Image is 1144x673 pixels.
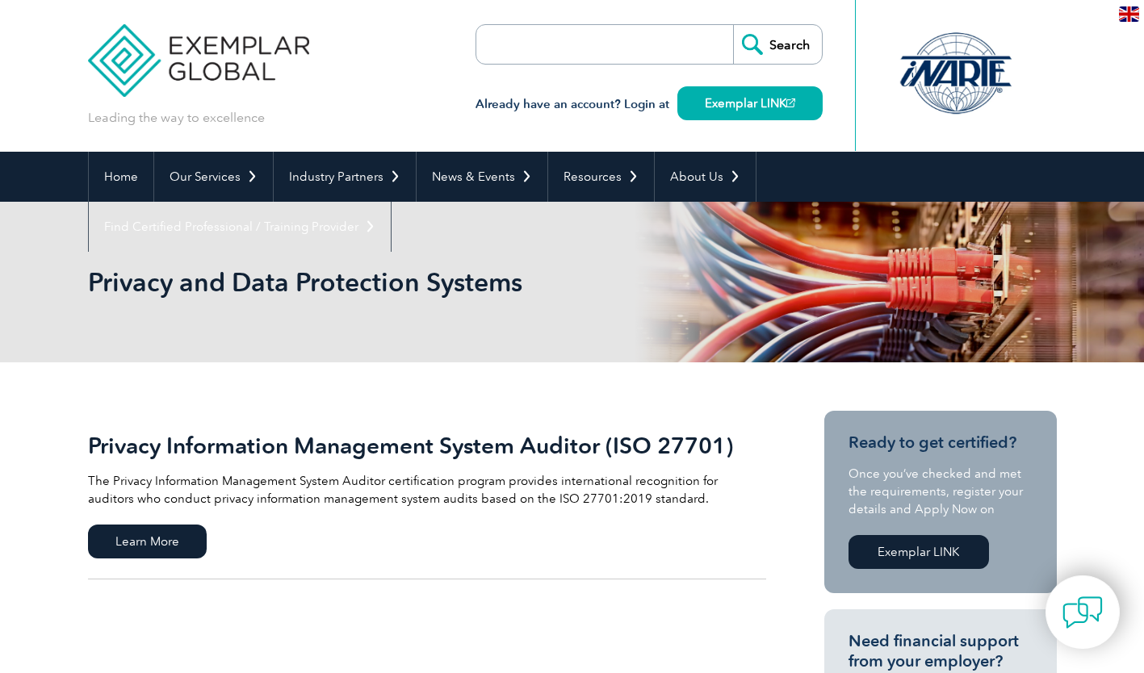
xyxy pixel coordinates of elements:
a: News & Events [417,152,547,202]
a: Exemplar LINK [677,86,823,120]
img: en [1119,6,1139,22]
a: Our Services [154,152,273,202]
a: Industry Partners [274,152,416,202]
h3: Ready to get certified? [849,433,1033,453]
img: open_square.png [786,98,795,107]
h3: Need financial support from your employer? [849,631,1033,671]
a: Exemplar LINK [849,535,989,569]
input: Search [733,25,822,64]
a: Find Certified Professional / Training Provider [89,202,391,252]
h2: Privacy Information Management System Auditor (ISO 27701) [88,433,766,458]
a: Home [89,152,153,202]
h3: Already have an account? Login at [476,94,823,115]
h1: Privacy and Data Protection Systems [88,266,708,298]
p: Once you’ve checked and met the requirements, register your details and Apply Now on [849,465,1033,518]
a: Resources [548,152,654,202]
p: Leading the way to excellence [88,109,265,127]
a: About Us [655,152,756,202]
img: contact-chat.png [1062,592,1103,633]
p: The Privacy Information Management System Auditor certification program provides international re... [88,472,766,508]
a: Privacy Information Management System Auditor (ISO 27701) The Privacy Information Management Syst... [88,411,766,579]
span: Learn More [88,525,207,558]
